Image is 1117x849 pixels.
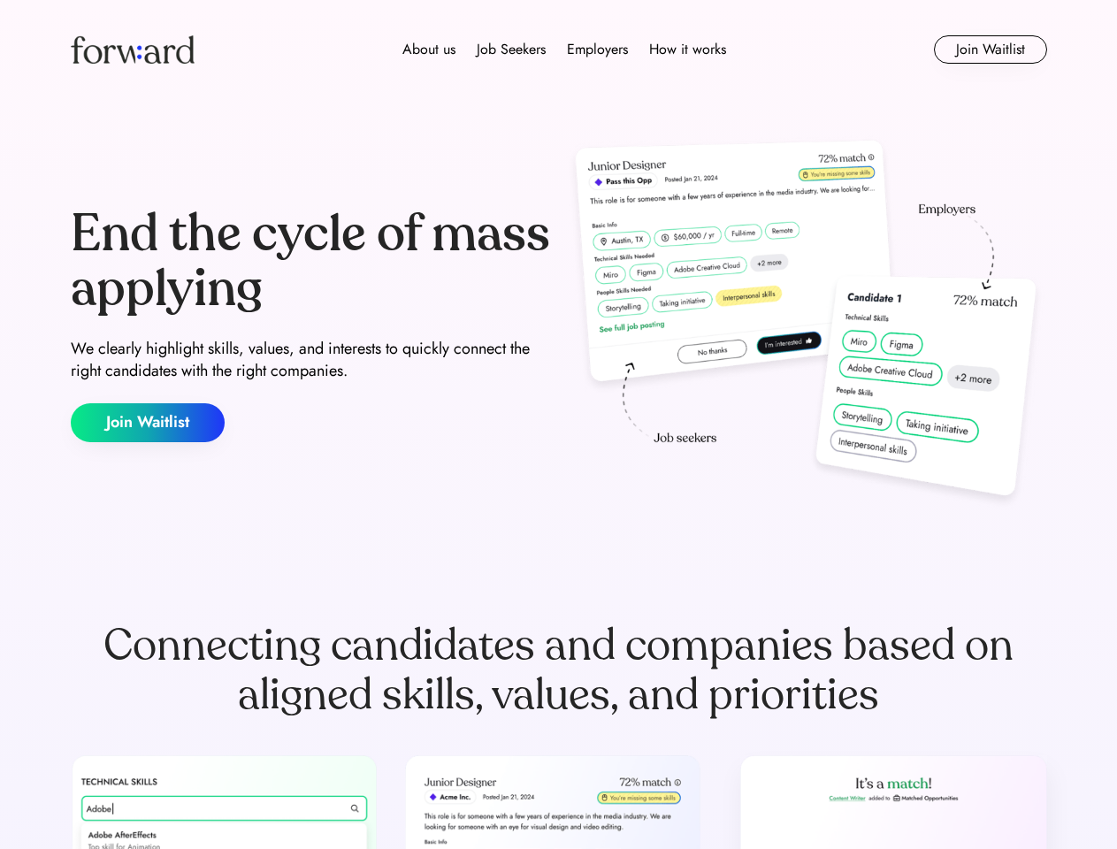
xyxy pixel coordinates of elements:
div: We clearly highlight skills, values, and interests to quickly connect the right candidates with t... [71,338,552,382]
div: End the cycle of mass applying [71,207,552,316]
div: How it works [649,39,726,60]
img: hero-image.png [566,134,1047,515]
div: Job Seekers [477,39,546,60]
img: Forward logo [71,35,195,64]
button: Join Waitlist [934,35,1047,64]
div: About us [402,39,455,60]
button: Join Waitlist [71,403,225,442]
div: Connecting candidates and companies based on aligned skills, values, and priorities [71,621,1047,720]
div: Employers [567,39,628,60]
